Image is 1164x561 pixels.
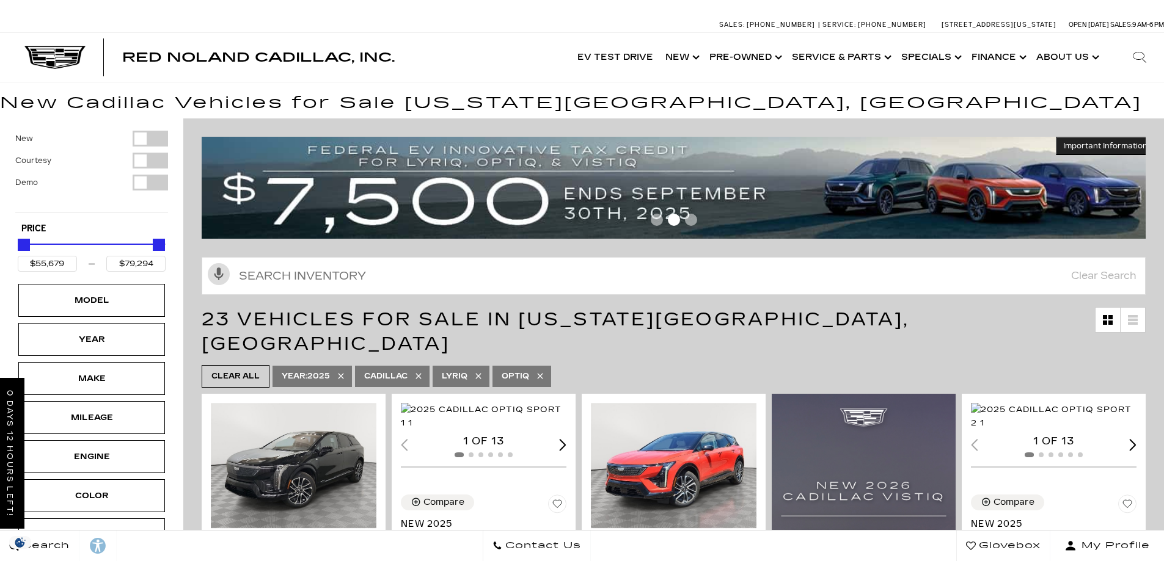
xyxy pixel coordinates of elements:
a: Pre-Owned [703,33,786,82]
span: Service: [822,21,856,29]
div: BodystyleBodystyle [18,518,165,551]
div: Color [61,489,122,502]
img: 2025 Cadillac OPTIQ Sport 2 1 [591,403,758,529]
span: [PHONE_NUMBER] [747,21,815,29]
span: Important Information [1063,141,1148,151]
div: ModelModel [18,284,165,317]
div: MileageMileage [18,401,165,434]
img: vrp-tax-ending-august-version [202,137,1155,239]
button: Save Vehicle [1118,494,1137,518]
span: Sales: [1110,21,1132,29]
div: 1 of 13 [401,435,566,448]
button: Save Vehicle [548,494,566,518]
div: Filter by Vehicle Type [15,131,168,212]
a: Glovebox [956,530,1050,561]
a: Contact Us [483,530,591,561]
div: 1 / 2 [401,403,568,430]
div: Minimum Price [18,239,30,251]
span: My Profile [1077,537,1150,554]
div: Bodystyle [61,528,122,541]
div: MakeMake [18,362,165,395]
span: New 2025 [401,518,557,530]
span: LYRIQ [442,369,467,384]
div: YearYear [18,323,165,356]
span: Contact Us [502,537,581,554]
span: Open [DATE] [1069,21,1109,29]
img: 2025 Cadillac OPTIQ Sport 1 1 [401,403,568,430]
label: New [15,132,33,145]
span: 23 Vehicles for Sale in [US_STATE][GEOGRAPHIC_DATA], [GEOGRAPHIC_DATA] [202,308,909,355]
img: 2025 Cadillac OPTIQ Sport 1 1 [211,403,378,529]
div: Compare [423,497,464,508]
span: 9 AM-6 PM [1132,21,1164,29]
button: Compare Vehicle [971,494,1044,510]
span: Go to slide 2 [668,214,680,226]
a: About Us [1030,33,1103,82]
span: [PHONE_NUMBER] [858,21,926,29]
div: 1 / 2 [591,403,758,529]
span: Sales: [719,21,745,29]
section: Click to Open Cookie Consent Modal [6,536,34,549]
span: New 2025 [971,518,1127,530]
button: Open user profile menu [1050,530,1164,561]
h5: Price [21,223,162,234]
div: Next slide [1129,439,1137,451]
label: Demo [15,176,38,189]
a: New [659,33,703,82]
a: Sales: [PHONE_NUMBER] [719,21,818,28]
svg: Click to toggle on voice search [208,263,230,285]
input: Minimum [18,256,77,272]
div: Model [61,294,122,307]
a: New 2025Cadillac OPTIQ Sport 2 [971,518,1137,542]
a: Service & Parts [786,33,895,82]
a: New 2025Cadillac OPTIQ Sport 1 [401,518,566,542]
a: EV Test Drive [571,33,659,82]
a: Specials [895,33,965,82]
div: 1 / 2 [211,403,378,529]
div: 1 of 13 [971,435,1137,448]
div: 1 / 2 [971,403,1138,430]
span: Search [19,537,70,554]
div: Next slide [559,439,566,451]
label: Courtesy [15,154,51,167]
div: ColorColor [18,479,165,512]
span: Clear All [211,369,260,384]
span: Go to slide 3 [685,214,697,226]
span: OPTIQ [502,369,529,384]
div: EngineEngine [18,440,165,473]
img: Opt-Out Icon [6,536,34,549]
a: Finance [965,33,1030,82]
span: Glovebox [976,537,1041,554]
div: Engine [61,450,122,463]
span: Red Noland Cadillac, Inc. [122,50,395,65]
div: Mileage [61,411,122,424]
a: Service: [PHONE_NUMBER] [818,21,929,28]
button: Compare Vehicle [401,494,474,510]
a: [STREET_ADDRESS][US_STATE] [942,21,1056,29]
div: Compare [994,497,1034,508]
span: 2025 [282,369,330,384]
div: Year [61,333,122,346]
div: Price [18,234,166,272]
img: Cadillac Dark Logo with Cadillac White Text [24,46,86,69]
div: Make [61,372,122,385]
input: Maximum [106,256,166,272]
a: Red Noland Cadillac, Inc. [122,51,395,63]
img: 2025 Cadillac OPTIQ Sport 2 1 [971,403,1138,430]
span: Cadillac [364,369,408,384]
input: Search Inventory [202,257,1146,295]
div: Maximum Price [153,239,165,251]
span: Go to slide 1 [651,214,663,226]
span: Year : [282,372,307,380]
